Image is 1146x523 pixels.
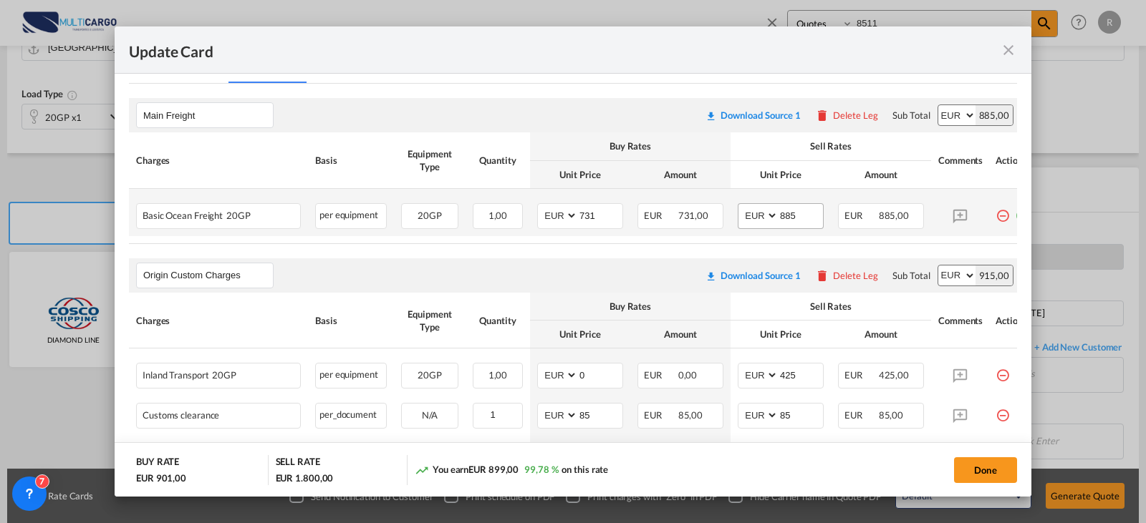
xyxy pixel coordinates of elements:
[706,110,717,122] md-icon: icon-download
[815,109,878,121] button: Delete Leg
[530,161,630,189] th: Unit Price
[530,321,630,348] th: Unit Price
[315,363,387,388] div: per equipment
[143,265,273,286] input: Leg Name
[706,270,717,282] md-icon: icon-download
[630,321,731,348] th: Amount
[844,409,877,421] span: EUR
[415,463,429,477] md-icon: icon-trending-up
[644,369,676,381] span: EUR
[129,41,1000,59] div: Update Card
[892,109,930,122] div: Sub Total
[1000,41,1017,59] md-icon: icon-close fg-AAA8AD m-0 pointer
[537,140,723,152] div: Buy Rates
[473,154,523,167] div: Quantity
[630,161,731,189] th: Amount
[954,457,1017,483] button: Done
[721,270,801,281] div: Download Source 1
[418,210,442,221] span: 20GP
[698,109,808,121] div: Download original source rate sheet
[1015,203,1029,217] md-icon: icon-plus-circle-outline green-400-fg
[706,109,801,121] div: Download original source rate sheet
[276,455,320,471] div: SELL RATE
[833,109,878,121] div: Delete Leg
[678,409,703,421] span: 85,00
[779,363,823,385] input: 425
[415,463,608,478] div: You earn on this rate
[738,140,924,152] div: Sell Rates
[115,26,1031,497] md-dialog: Update CardPort of ...
[578,404,622,425] input: 85
[678,210,708,221] span: 731,00
[698,270,808,281] div: Download original source rate sheet
[315,203,387,229] div: per equipment
[401,308,458,333] div: Equipment Type
[143,204,256,221] div: Basic Ocean Freight
[779,204,823,225] input: 885
[879,210,909,221] span: 885,00
[996,203,1010,217] md-icon: icon-minus-circle-outline red-400-fg
[879,409,904,421] span: 85,00
[779,404,823,425] input: 85
[208,370,236,381] span: 20GP
[315,403,387,429] div: per_document
[223,210,251,221] span: 20GP
[892,269,930,282] div: Sub Total
[276,471,334,484] div: EUR 1.800,00
[644,210,676,221] span: EUR
[473,314,523,327] div: Quantity
[136,154,301,167] div: Charges
[698,263,808,288] button: Download original source rate sheet
[831,161,931,189] th: Amount
[143,404,256,421] div: Customs clearance
[976,105,1013,125] div: 885,00
[976,265,1013,285] div: 915,00
[706,270,801,281] div: Download original source rate sheet
[698,102,808,128] button: Download original source rate sheet
[931,293,988,348] th: Comments
[931,132,988,188] th: Comments
[678,369,698,381] span: 0,00
[988,132,1036,188] th: Action
[136,471,190,484] div: EUR 901,00
[143,363,256,381] div: Inland Transport
[315,314,387,327] div: Basis
[578,204,622,225] input: 731
[418,369,442,381] span: 20GP
[844,210,877,221] span: EUR
[143,104,273,126] input: Leg Name
[315,154,387,167] div: Basis
[474,404,522,425] input: Quantity
[815,270,878,281] button: Delete Leg
[422,409,438,421] span: N/A
[731,161,831,189] th: Unit Price
[524,464,558,475] span: 99,78 %
[988,293,1036,348] th: Action
[136,455,179,471] div: BUY RATE
[578,363,622,385] input: 0
[844,369,877,381] span: EUR
[879,369,909,381] span: 425,00
[488,369,508,381] span: 1,00
[136,314,301,327] div: Charges
[831,321,931,348] th: Amount
[721,109,801,121] div: Download Source 1
[815,268,829,283] md-icon: icon-delete
[731,321,831,348] th: Unit Price
[738,300,924,313] div: Sell Rates
[996,403,1010,417] md-icon: icon-minus-circle-outline red-400-fg
[537,300,723,313] div: Buy Rates
[488,210,508,221] span: 1,00
[468,464,519,475] span: EUR 899,00
[644,409,676,421] span: EUR
[833,270,878,281] div: Delete Leg
[815,108,829,122] md-icon: icon-delete
[996,363,1010,377] md-icon: icon-minus-circle-outline red-400-fg
[401,147,458,173] div: Equipment Type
